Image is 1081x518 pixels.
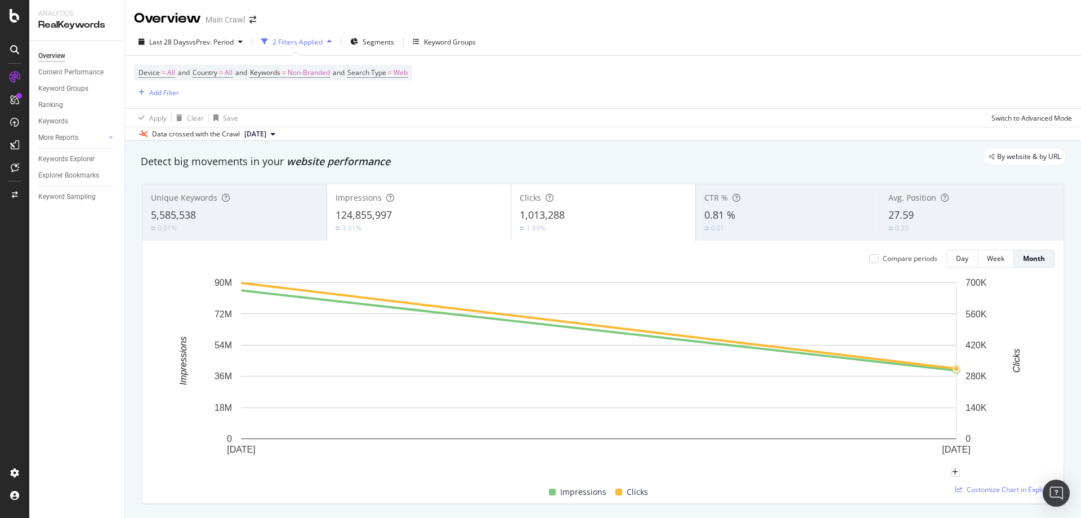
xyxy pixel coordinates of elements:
[883,254,937,263] div: Compare periods
[704,208,735,222] span: 0.81 %
[38,83,88,95] div: Keyword Groups
[158,223,177,233] div: 0.01%
[151,208,196,222] span: 5,585,538
[408,33,480,51] button: Keyword Groups
[984,149,1065,165] div: legacy label
[257,33,336,51] button: 2 Filters Applied
[193,68,217,77] span: Country
[38,170,99,181] div: Explorer Bookmarks
[172,109,204,127] button: Clear
[189,37,234,47] span: vs Prev. Period
[134,9,201,28] div: Overview
[178,337,188,385] text: Impressions
[38,50,65,62] div: Overview
[227,445,255,454] text: [DATE]
[206,14,245,25] div: Main Crawl
[38,99,117,111] a: Ranking
[967,485,1055,494] span: Customize Chart in Explorer
[219,68,223,77] span: =
[333,68,345,77] span: and
[149,37,189,47] span: Last 28 Days
[966,309,987,318] text: 560K
[1012,349,1021,373] text: Clicks
[38,9,115,19] div: Analytics
[187,113,204,123] div: Clear
[520,208,565,222] span: 1,013,288
[151,192,217,203] span: Unique Keywords
[987,109,1072,127] button: Switch to Advanced Mode
[997,153,1061,160] span: By website & by URL
[888,192,936,203] span: Avg. Position
[38,191,117,203] a: Keyword Sampling
[704,227,709,230] img: Equal
[895,223,909,233] div: 0.35
[149,88,179,98] div: Add Filter
[152,129,240,139] div: Data crossed with the Crawl
[134,33,247,51] button: Last 28 DaysvsPrev. Period
[987,254,1004,263] div: Week
[520,192,541,203] span: Clicks
[951,468,960,477] div: plus
[215,403,232,413] text: 18M
[282,68,286,77] span: =
[955,485,1055,494] a: Customize Chart in Explorer
[336,208,392,222] span: 124,855,997
[978,250,1014,268] button: Week
[38,67,104,78] div: Content Performance
[235,68,247,77] span: and
[38,19,115,32] div: RealKeywords
[347,68,386,77] span: Search Type
[167,65,175,81] span: All
[250,68,280,77] span: Keywords
[38,132,105,144] a: More Reports
[38,83,117,95] a: Keyword Groups
[1023,254,1045,263] div: Month
[134,109,167,127] button: Apply
[38,191,96,203] div: Keyword Sampling
[178,68,190,77] span: and
[966,434,971,444] text: 0
[946,250,978,268] button: Day
[38,153,95,165] div: Keywords Explorer
[336,227,340,230] img: Equal
[38,170,117,181] a: Explorer Bookmarks
[711,223,725,233] div: 0.01
[363,37,394,47] span: Segments
[215,371,232,381] text: 36M
[38,153,117,165] a: Keywords Explorer
[227,434,232,444] text: 0
[215,278,232,287] text: 90M
[273,37,323,47] div: 2 Filters Applied
[209,109,238,127] button: Save
[424,37,476,47] div: Keyword Groups
[966,340,987,350] text: 420K
[966,403,987,413] text: 140K
[1043,480,1070,507] div: Open Intercom Messenger
[346,33,399,51] button: Segments
[215,309,232,318] text: 72M
[966,371,987,381] text: 280K
[38,67,117,78] a: Content Performance
[888,208,914,222] span: 27.59
[388,68,392,77] span: =
[288,65,330,81] span: Non-Branded
[942,445,970,454] text: [DATE]
[342,223,361,233] div: 3.61%
[560,485,606,499] span: Impressions
[139,68,160,77] span: Device
[38,116,68,127] div: Keywords
[38,132,78,144] div: More Reports
[888,227,893,230] img: Equal
[38,116,117,127] a: Keywords
[38,50,117,62] a: Overview
[151,277,1046,472] svg: A chart.
[162,68,166,77] span: =
[240,127,280,141] button: [DATE]
[956,254,968,263] div: Day
[38,99,63,111] div: Ranking
[394,65,408,81] span: Web
[215,340,232,350] text: 54M
[627,485,648,499] span: Clicks
[966,278,987,287] text: 700K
